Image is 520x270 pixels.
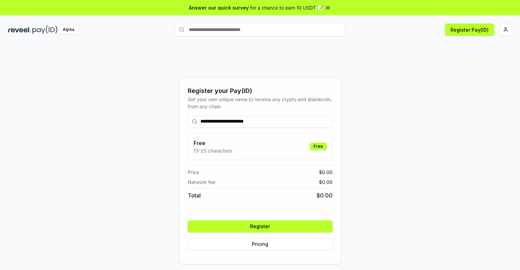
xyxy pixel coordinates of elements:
[317,191,333,200] span: $ 0.00
[188,191,201,200] span: Total
[194,147,232,154] p: 13-25 characters
[319,178,333,186] span: $ 0.00
[188,86,333,96] div: Register your Pay(ID)
[319,169,333,176] span: $ 0.00
[32,26,58,34] img: pay_id
[194,139,232,147] h3: Free
[188,238,333,250] button: Pricing
[189,4,249,11] span: Answer our quick survey
[250,4,323,11] span: for a chance to earn 10 USDT 📝
[188,220,333,233] button: Register
[445,23,494,36] button: Register Pay(ID)
[8,26,31,34] img: reveel_dark
[188,178,215,186] span: Network fee
[310,143,327,150] div: Free
[188,96,333,110] div: Get your own unique name to receive any crypto and stablecoin, from any chain
[59,26,78,34] div: Alpha
[188,169,199,176] span: Price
